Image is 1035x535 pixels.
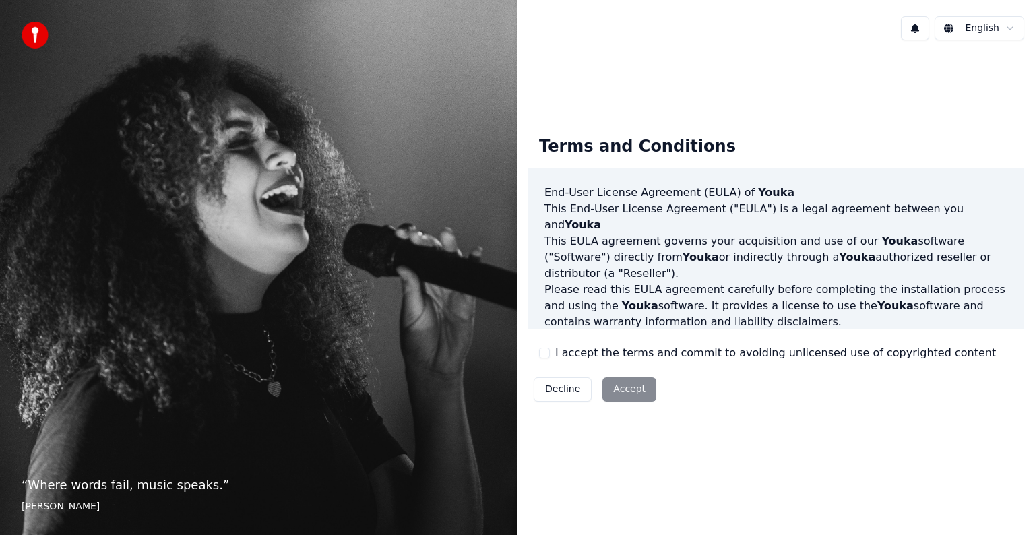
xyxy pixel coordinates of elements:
footer: [PERSON_NAME] [22,500,496,513]
p: This EULA agreement governs your acquisition and use of our software ("Software") directly from o... [544,233,1008,282]
span: Youka [881,234,918,247]
h3: End-User License Agreement (EULA) of [544,185,1008,201]
span: Youka [877,299,914,312]
button: Decline [534,377,592,402]
span: Youka [683,251,719,263]
img: youka [22,22,49,49]
span: Youka [758,186,794,199]
span: Youka [622,299,658,312]
p: This End-User License Agreement ("EULA") is a legal agreement between you and [544,201,1008,233]
label: I accept the terms and commit to avoiding unlicensed use of copyrighted content [555,345,996,361]
span: Youka [565,218,601,231]
p: “ Where words fail, music speaks. ” [22,476,496,495]
div: Terms and Conditions [528,125,747,168]
span: Youka [839,251,875,263]
p: Please read this EULA agreement carefully before completing the installation process and using th... [544,282,1008,330]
